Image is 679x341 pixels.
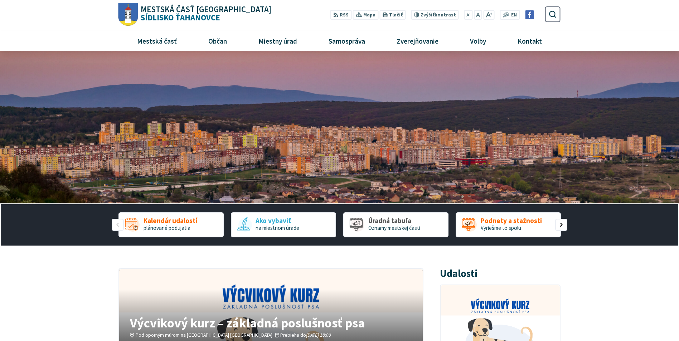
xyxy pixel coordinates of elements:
h4: Výcvikový kurz – základná poslušnosť psa [130,316,412,329]
a: Mapa [353,10,378,20]
a: Voľby [457,31,499,50]
span: Miestny úrad [256,31,300,50]
a: Úradná tabuľa Oznamy mestskej časti [343,212,448,237]
a: Logo Sídlisko Ťahanovce, prejsť na domovskú stránku. [118,3,271,26]
a: Občan [195,31,240,50]
span: Občan [205,31,229,50]
a: RSS [330,10,351,20]
div: Nasledujúci slajd [555,219,567,231]
a: EN [509,11,519,19]
span: Mestská časť [134,31,179,50]
a: Podnety a sťažnosti Vyriešme to spolu [456,212,561,237]
div: Predošlý slajd [112,219,124,231]
span: Pod oporným múrom na [GEOGRAPHIC_DATA] [GEOGRAPHIC_DATA] [136,332,272,338]
span: Úradná tabuľa [368,217,420,224]
div: 3 / 5 [343,212,448,237]
span: na miestnom úrade [256,224,299,231]
button: Nastaviť pôvodnú veľkosť písma [474,10,482,20]
img: Prejsť na Facebook stránku [525,10,534,19]
span: kontrast [421,12,456,18]
a: Zverejňovanie [384,31,452,50]
div: 4 / 5 [456,212,561,237]
button: Zmenšiť veľkosť písma [464,10,473,20]
span: Prebieha do [280,332,331,338]
em: [DATE] 18:00 [306,332,331,338]
a: Samospráva [316,31,378,50]
img: Prejsť na domovskú stránku [118,3,138,26]
button: Tlačiť [380,10,406,20]
span: EN [511,11,517,19]
span: Zvýšiť [421,12,435,18]
button: Zväčšiť veľkosť písma [483,10,494,20]
span: Zverejňovanie [394,31,441,50]
a: Kontakt [505,31,555,50]
span: Tlačiť [389,12,403,18]
a: Kalendár udalostí plánované podujatia [118,212,224,237]
div: 1 / 5 [118,212,224,237]
span: Voľby [467,31,489,50]
span: Kontakt [515,31,545,50]
span: Mestská časť [GEOGRAPHIC_DATA] [141,5,271,14]
span: Kalendár udalostí [144,217,197,224]
button: Zvýšiťkontrast [411,10,459,20]
span: Mapa [363,11,375,19]
span: plánované podujatia [144,224,190,231]
h1: Sídlisko Ťahanovce [138,5,272,22]
div: 2 / 5 [231,212,336,237]
span: Podnety a sťažnosti [481,217,542,224]
span: RSS [340,11,349,19]
a: Ako vybaviť na miestnom úrade [231,212,336,237]
span: Ako vybaviť [256,217,299,224]
a: Miestny úrad [245,31,310,50]
span: Oznamy mestskej časti [368,224,420,231]
span: Vyriešme to spolu [481,224,521,231]
a: Mestská časť [124,31,190,50]
h3: Udalosti [440,268,477,279]
span: Samospráva [326,31,368,50]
